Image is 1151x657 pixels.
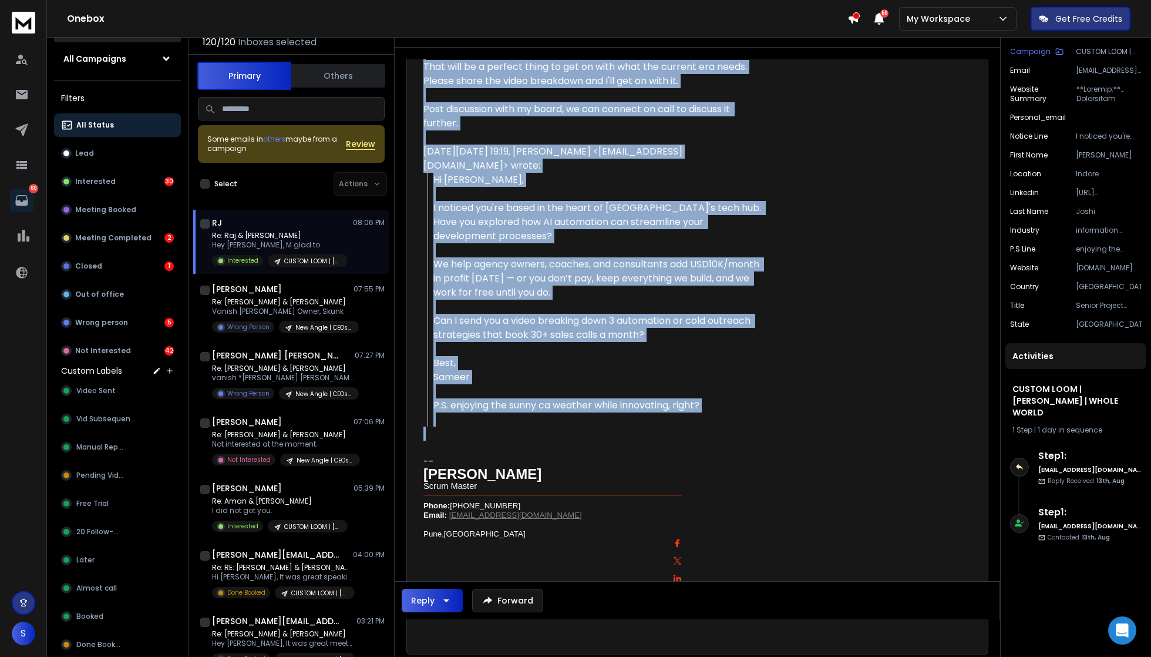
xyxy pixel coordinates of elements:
span: Review [346,138,375,150]
p: Not interested at the moment. [212,440,353,449]
span: Pending Video [76,471,127,480]
p: Re: RE: [PERSON_NAME] & [PERSON_NAME] [212,563,353,572]
span: Booked [76,612,103,621]
p: P.S Line [1010,244,1035,254]
span: Scrum Master [423,481,477,491]
button: Not Interested42 [54,339,181,363]
p: Meeting Completed [75,233,152,243]
p: Interested [227,256,258,265]
button: Campaign [1010,47,1064,56]
p: 04:00 PM [353,550,385,559]
span: 20 Follow-up [76,527,123,537]
span: 1 day in sequence [1038,425,1102,435]
p: Wrong Person [227,389,270,398]
span: 13th, Aug [1082,533,1110,542]
span: Almost call [76,584,117,593]
p: 07:27 PM [355,351,385,360]
span: : [447,501,450,510]
h1: [PERSON_NAME] [212,283,282,295]
div: Hey [PERSON_NAME], M glad to connect with you. That will be a perfect thing to get on with what t... [423,18,766,130]
h1: [PERSON_NAME] [PERSON_NAME] [212,350,341,361]
p: location [1010,169,1041,179]
p: Done Booked [227,588,265,597]
button: Closed1 [54,254,181,278]
p: enjoying the sunny ca weather while innovating, right? [1076,244,1142,254]
button: Later [54,548,181,572]
div: Sameer [433,370,766,384]
p: Closed [75,262,102,271]
font: Phone [423,501,447,510]
button: Reply [402,589,463,612]
font: [PHONE_NUMBER] [450,501,520,510]
p: Senior Project Management Consultant [1076,301,1142,310]
div: Best, [433,356,766,370]
p: 03:21 PM [356,616,385,626]
p: Last Name [1010,207,1048,216]
p: Joshi [1076,207,1142,216]
p: Meeting Booked [75,205,136,214]
p: Interested [75,177,116,186]
div: 42 [164,346,174,356]
p: 80 [29,184,38,193]
h1: Onebox [67,12,847,26]
a: [EMAIL_ADDRESS][DOMAIN_NAME] [449,511,582,519]
button: Done Booked [54,633,181,656]
h6: Step 1 : [1038,505,1141,519]
span: Later [76,555,95,565]
h3: Inboxes selected [238,35,317,49]
h6: Step 1 : [1038,449,1141,463]
span: 120 / 120 [203,35,235,49]
button: All Campaigns [54,47,181,71]
span: -- [423,455,434,468]
p: industry [1010,226,1039,235]
img: twitter icon [673,557,682,565]
p: Re: Raj & [PERSON_NAME] [212,231,348,240]
p: **Loremip:** Dolorsitam Consectet Adi. Eli., seddoeiusmo te 1931, in u labore etdolorema aliquae ... [1076,85,1142,103]
p: state [1010,320,1029,329]
img: facebook icon [673,539,682,548]
div: P.S. enjoying the sunny ca weather while innovating, right? [433,398,766,413]
button: Lead [54,142,181,165]
p: personal_email [1010,113,1066,122]
span: 1 Step [1012,425,1032,435]
button: Vid Subsequence [54,407,181,431]
p: CUSTOM LOOM | [PERSON_NAME] | WHOLE WORLD [284,257,341,266]
div: Hi [PERSON_NAME], [433,173,766,187]
p: New Angle | CEOs & Founders | [GEOGRAPHIC_DATA] [295,323,352,332]
p: Lead [75,149,94,158]
div: Open Intercom Messenger [1108,616,1136,645]
p: Hey [PERSON_NAME], M glad to [212,240,348,250]
p: Hi [PERSON_NAME], It was great speaking [212,572,353,582]
p: country [1010,282,1039,291]
span: Free Trial [76,499,109,508]
p: Not Interested [227,455,271,464]
div: Some emails in maybe from a campaign [207,135,346,153]
button: Out of office [54,283,181,306]
button: Booked [54,605,181,628]
button: S [12,622,35,645]
p: [EMAIL_ADDRESS][DOMAIN_NAME] [1076,66,1142,75]
p: Email [1010,66,1030,75]
div: Activities [1005,343,1146,369]
p: [DOMAIN_NAME] [1076,263,1142,273]
button: Pending Video [54,464,181,487]
p: linkedin [1010,188,1039,197]
button: Video Sent [54,379,181,403]
div: [DATE][DATE] 19:19, [PERSON_NAME] <[EMAIL_ADDRESS][DOMAIN_NAME]> wrote: [423,145,766,173]
h1: CUSTOM LOOM | [PERSON_NAME] | WHOLE WORLD [1012,383,1139,418]
button: Meeting Completed2 [54,226,181,250]
p: [GEOGRAPHIC_DATA] [1076,282,1142,291]
div: 5 [164,318,174,327]
button: Forward [472,589,543,612]
p: New Angle | CEOs & Founders | [GEOGRAPHIC_DATA] [295,390,352,398]
p: Re: [PERSON_NAME] & [PERSON_NAME] [212,364,353,373]
img: linkedin icon [673,574,682,583]
p: [PERSON_NAME] [1076,150,1142,160]
h1: [PERSON_NAME][EMAIL_ADDRESS][DOMAIN_NAME] [212,615,341,627]
button: Wrong person5 [54,311,181,334]
p: CUSTOM LOOM | [PERSON_NAME] | WHOLE WORLD [1076,47,1142,56]
p: Campaign [1010,47,1051,56]
p: I noticed you're based in the heart of [GEOGRAPHIC_DATA]'s tech hub. Have you explored how AI aut... [1076,132,1142,141]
